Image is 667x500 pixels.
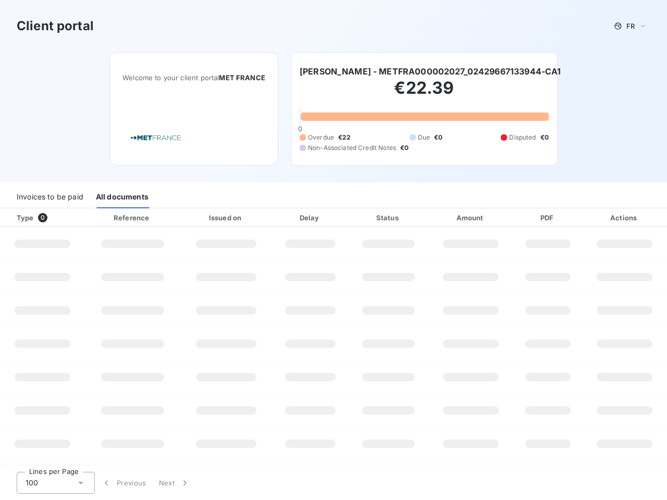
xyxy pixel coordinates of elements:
div: All documents [96,186,149,208]
span: MET FRANCE [219,73,265,82]
div: Actions [584,213,665,223]
div: Status [351,213,426,223]
h2: €22.39 [300,78,549,109]
h6: [PERSON_NAME] - METFRA000002027_02429667133944-CA1 [300,65,561,78]
button: Previous [95,472,153,494]
span: Welcome to your client portal [122,73,265,82]
div: Type [10,213,82,223]
h3: Client portal [17,17,94,35]
span: Non-Associated Credit Notes [308,143,396,153]
div: Delay [274,213,347,223]
img: Company logo [122,123,189,153]
div: Amount [430,213,512,223]
div: Reference [114,214,149,222]
div: Invoices to be paid [17,186,83,208]
span: 100 [26,478,38,488]
span: €0 [400,143,409,153]
span: €22 [338,133,351,142]
span: 0 [38,213,47,222]
span: FR [626,22,635,30]
span: €0 [434,133,442,142]
div: PDF [515,213,580,223]
span: €0 [540,133,549,142]
button: Next [153,472,196,494]
span: Due [418,133,430,142]
span: Disputed [509,133,536,142]
span: 0 [298,124,302,133]
span: Overdue [308,133,334,142]
div: Issued on [182,213,270,223]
